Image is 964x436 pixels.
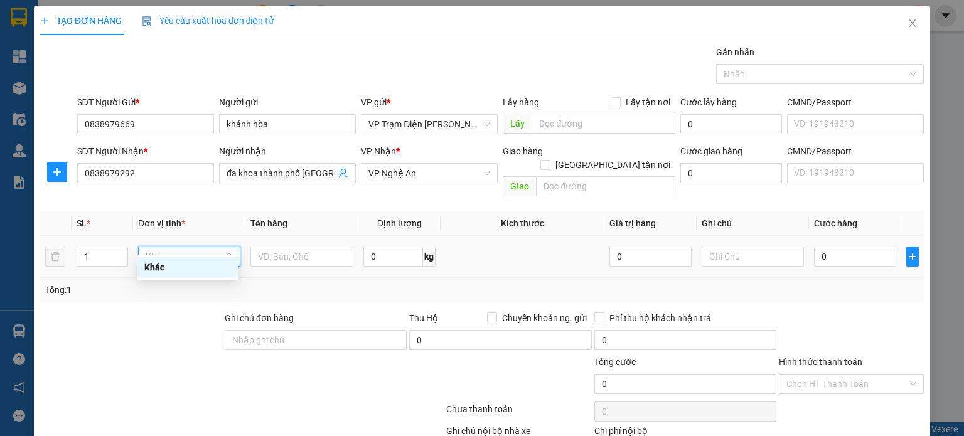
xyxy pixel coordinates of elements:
[621,95,675,109] span: Lấy tận nơi
[680,97,737,107] label: Cước lấy hàng
[907,252,918,262] span: plus
[503,176,536,196] span: Giao
[503,97,539,107] span: Lấy hàng
[77,144,214,158] div: SĐT Người Nhận
[77,218,87,228] span: SL
[906,247,919,267] button: plus
[219,144,356,158] div: Người nhận
[225,313,294,323] label: Ghi chú đơn hàng
[137,257,238,277] div: Khác
[45,283,373,297] div: Tổng: 1
[225,330,407,350] input: Ghi chú đơn hàng
[250,247,353,267] input: VD: Bàn, Ghế
[47,162,67,182] button: plus
[40,16,122,26] span: TẠO ĐƠN HÀNG
[409,313,438,323] span: Thu Hộ
[908,18,918,28] span: close
[361,146,396,156] span: VP Nhận
[680,146,742,156] label: Cước giao hàng
[445,402,592,424] div: Chưa thanh toán
[142,16,152,26] img: icon
[146,247,233,266] span: Khác
[814,218,857,228] span: Cước hàng
[787,144,924,158] div: CMND/Passport
[338,168,348,178] span: user-add
[697,211,810,236] th: Ghi chú
[40,16,49,25] span: plus
[77,95,214,109] div: SĐT Người Gửi
[503,146,543,156] span: Giao hàng
[497,311,592,325] span: Chuyển khoản ng. gửi
[716,47,754,57] label: Gán nhãn
[48,167,67,177] span: plus
[536,176,675,196] input: Dọc đường
[142,16,274,26] span: Yêu cầu xuất hóa đơn điện tử
[503,114,532,134] span: Lấy
[532,114,675,134] input: Dọc đường
[138,218,185,228] span: Đơn vị tính
[45,247,65,267] button: delete
[144,260,231,274] div: Khác
[368,164,490,183] span: VP Nghệ An
[594,357,636,367] span: Tổng cước
[219,95,356,109] div: Người gửi
[787,95,924,109] div: CMND/Passport
[895,6,930,41] button: Close
[680,163,782,183] input: Cước giao hàng
[779,357,862,367] label: Hình thức thanh toán
[501,218,544,228] span: Kích thước
[550,158,675,172] span: [GEOGRAPHIC_DATA] tận nơi
[680,114,782,134] input: Cước lấy hàng
[609,218,656,228] span: Giá trị hàng
[361,95,498,109] div: VP gửi
[423,247,436,267] span: kg
[609,247,692,267] input: 0
[702,247,805,267] input: Ghi Chú
[377,218,422,228] span: Định lượng
[250,218,287,228] span: Tên hàng
[604,311,716,325] span: Phí thu hộ khách nhận trả
[368,115,490,134] span: VP Trạm Điện Chu Văn An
